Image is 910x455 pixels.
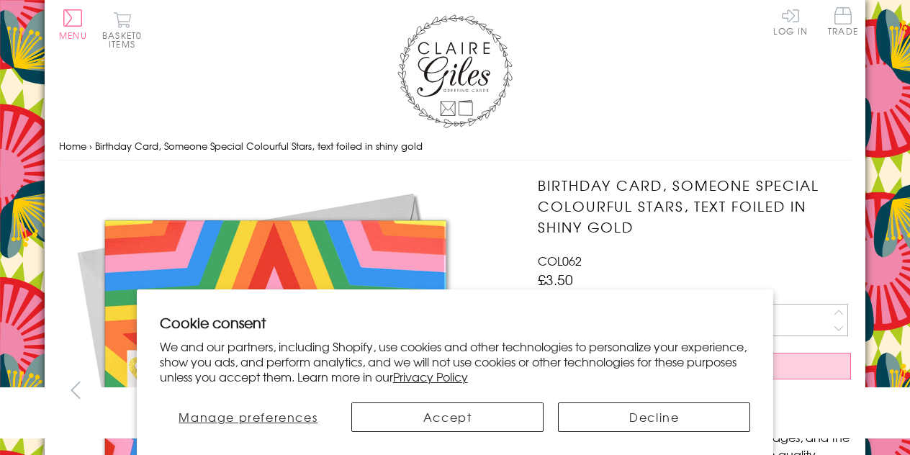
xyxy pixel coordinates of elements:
[538,175,851,237] h1: Birthday Card, Someone Special Colourful Stars, text foiled in shiny gold
[351,402,544,432] button: Accept
[773,7,808,35] a: Log In
[89,139,92,153] span: ›
[59,132,851,161] nav: breadcrumbs
[102,12,142,48] button: Basket0 items
[538,252,582,269] span: COL062
[160,312,751,333] h2: Cookie consent
[538,269,573,289] span: £3.50
[558,402,750,432] button: Decline
[59,374,91,406] button: prev
[59,9,87,40] button: Menu
[95,139,423,153] span: Birthday Card, Someone Special Colourful Stars, text foiled in shiny gold
[59,139,86,153] a: Home
[828,7,858,38] a: Trade
[393,368,468,385] a: Privacy Policy
[160,339,751,384] p: We and our partners, including Shopify, use cookies and other technologies to personalize your ex...
[109,29,142,50] span: 0 items
[59,29,87,42] span: Menu
[828,7,858,35] span: Trade
[160,402,337,432] button: Manage preferences
[397,14,513,128] img: Claire Giles Greetings Cards
[179,408,317,425] span: Manage preferences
